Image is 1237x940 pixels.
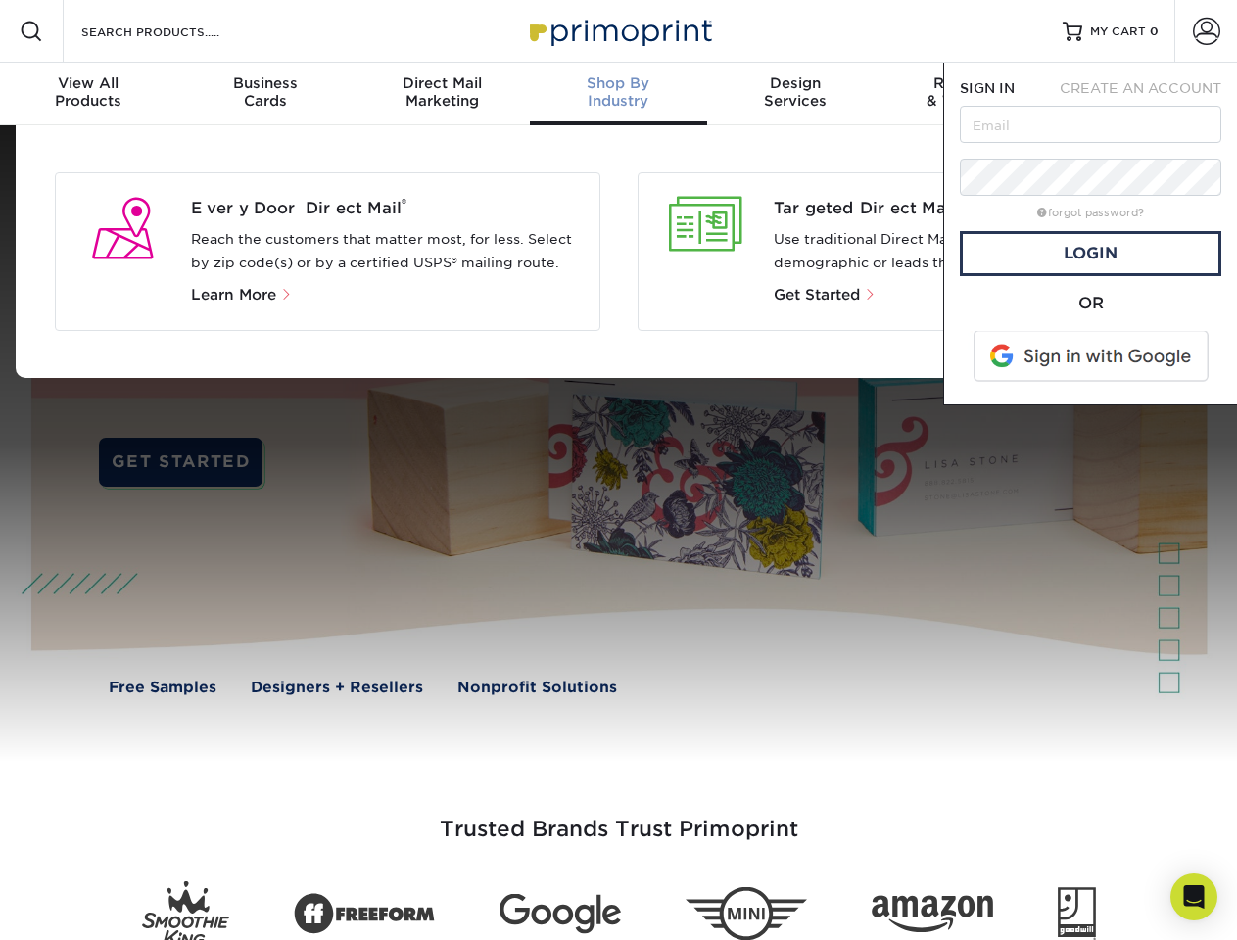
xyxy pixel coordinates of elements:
span: Business [176,74,353,92]
div: Cards [176,74,353,110]
span: Resources [883,74,1060,92]
img: Google [500,894,621,934]
div: Open Intercom Messenger [1170,873,1217,920]
span: MY CART [1090,23,1146,40]
span: 0 [1150,24,1159,38]
div: Industry [530,74,706,110]
div: Marketing [354,74,530,110]
div: & Templates [883,74,1060,110]
a: Shop ByIndustry [530,63,706,125]
a: Resources& Templates [883,63,1060,125]
div: Services [707,74,883,110]
img: Primoprint [521,10,717,52]
span: SIGN IN [960,80,1015,96]
span: Direct Mail [354,74,530,92]
span: Design [707,74,883,92]
a: BusinessCards [176,63,353,125]
span: CREATE AN ACCOUNT [1060,80,1221,96]
a: DesignServices [707,63,883,125]
div: OR [960,292,1221,315]
a: Direct MailMarketing [354,63,530,125]
a: forgot password? [1037,207,1144,219]
h3: Trusted Brands Trust Primoprint [46,770,1192,866]
img: Amazon [872,896,993,933]
a: Login [960,231,1221,276]
span: Shop By [530,74,706,92]
input: Email [960,106,1221,143]
img: Goodwill [1058,887,1096,940]
input: SEARCH PRODUCTS..... [79,20,270,43]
